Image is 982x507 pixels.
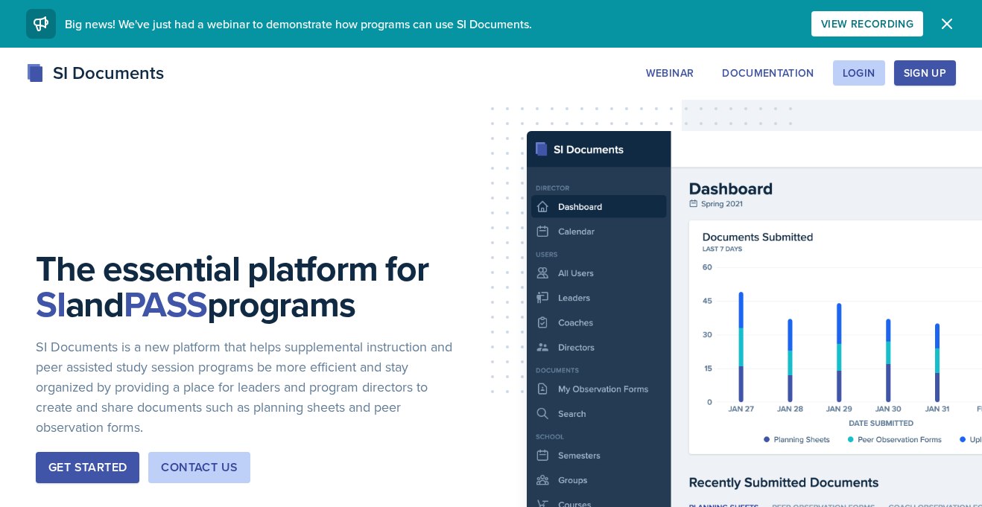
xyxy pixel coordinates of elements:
[894,60,956,86] button: Sign Up
[843,67,875,79] div: Login
[65,16,532,32] span: Big news! We've just had a webinar to demonstrate how programs can use SI Documents.
[646,67,694,79] div: Webinar
[833,60,885,86] button: Login
[148,452,250,483] button: Contact Us
[26,60,164,86] div: SI Documents
[904,67,946,79] div: Sign Up
[722,67,814,79] div: Documentation
[811,11,923,36] button: View Recording
[161,459,238,476] div: Contact Us
[36,452,139,483] button: Get Started
[712,60,824,86] button: Documentation
[48,459,127,476] div: Get Started
[821,18,913,30] div: View Recording
[636,60,703,86] button: Webinar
